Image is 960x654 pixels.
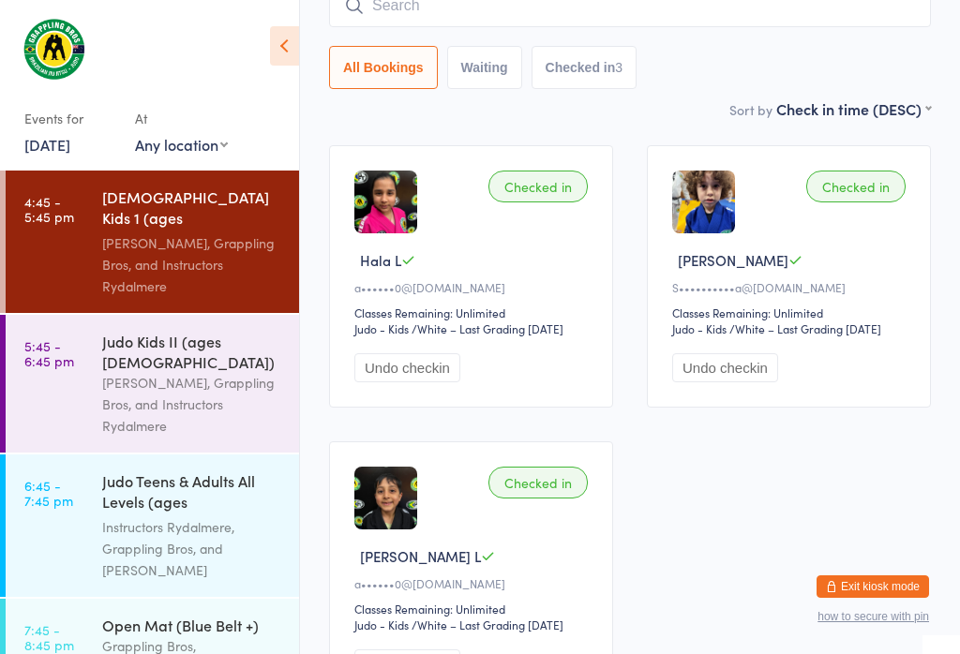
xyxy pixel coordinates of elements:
div: S••••••••••a@[DOMAIN_NAME] [672,279,911,295]
div: Classes Remaining: Unlimited [354,601,593,617]
span: [PERSON_NAME] L [360,546,481,566]
div: Judo - Kids [354,617,409,632]
button: Checked in3 [532,46,637,89]
time: 5:45 - 6:45 pm [24,338,74,368]
label: Sort by [729,100,772,119]
a: 6:45 -7:45 pmJudo Teens & Adults All Levels (ages [DEMOGRAPHIC_DATA]+)Instructors Rydalmere, Grap... [6,454,299,597]
div: [PERSON_NAME], Grappling Bros, and Instructors Rydalmere [102,372,283,437]
button: Undo checkin [672,353,778,382]
div: Judo Teens & Adults All Levels (ages [DEMOGRAPHIC_DATA]+) [102,470,283,516]
div: Judo - Kids [672,320,727,336]
div: [PERSON_NAME], Grappling Bros, and Instructors Rydalmere [102,232,283,297]
div: Check in time (DESC) [776,98,931,119]
div: Classes Remaining: Unlimited [354,305,593,320]
button: how to secure with pin [817,610,929,623]
img: Grappling Bros Rydalmere [19,14,89,84]
div: Any location [135,134,228,155]
time: 4:45 - 5:45 pm [24,194,74,224]
div: Checked in [806,171,906,202]
img: image1722322234.png [354,467,417,529]
button: Waiting [447,46,522,89]
div: Classes Remaining: Unlimited [672,305,911,320]
a: 4:45 -5:45 pm[DEMOGRAPHIC_DATA] Kids 1 (ages [DEMOGRAPHIC_DATA])[PERSON_NAME], Grappling Bros, an... [6,171,299,313]
button: All Bookings [329,46,438,89]
a: 5:45 -6:45 pmJudo Kids II (ages [DEMOGRAPHIC_DATA])[PERSON_NAME], Grappling Bros, and Instructors... [6,315,299,453]
button: Exit kiosk mode [817,575,929,598]
div: [DEMOGRAPHIC_DATA] Kids 1 (ages [DEMOGRAPHIC_DATA]) [102,186,283,232]
div: 3 [615,60,622,75]
div: Instructors Rydalmere, Grappling Bros, and [PERSON_NAME] [102,516,283,581]
div: Open Mat (Blue Belt +) [102,615,283,635]
div: Checked in [488,467,588,498]
a: [DATE] [24,134,70,155]
div: At [135,103,228,134]
div: Events for [24,103,116,134]
div: Judo - Kids [354,320,409,336]
div: a••••••0@[DOMAIN_NAME] [354,279,593,295]
span: / White – Last Grading [DATE] [729,320,881,336]
span: [PERSON_NAME] [678,250,788,270]
div: Checked in [488,171,588,202]
button: Undo checkin [354,353,460,382]
div: a••••••0@[DOMAIN_NAME] [354,575,593,591]
span: Hala L [360,250,401,270]
time: 7:45 - 8:45 pm [24,622,74,652]
img: image1722322279.png [354,171,417,233]
div: Judo Kids II (ages [DEMOGRAPHIC_DATA]) [102,331,283,372]
img: image1748239223.png [672,171,735,233]
span: / White – Last Grading [DATE] [412,617,563,632]
span: / White – Last Grading [DATE] [412,320,563,336]
time: 6:45 - 7:45 pm [24,478,73,508]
